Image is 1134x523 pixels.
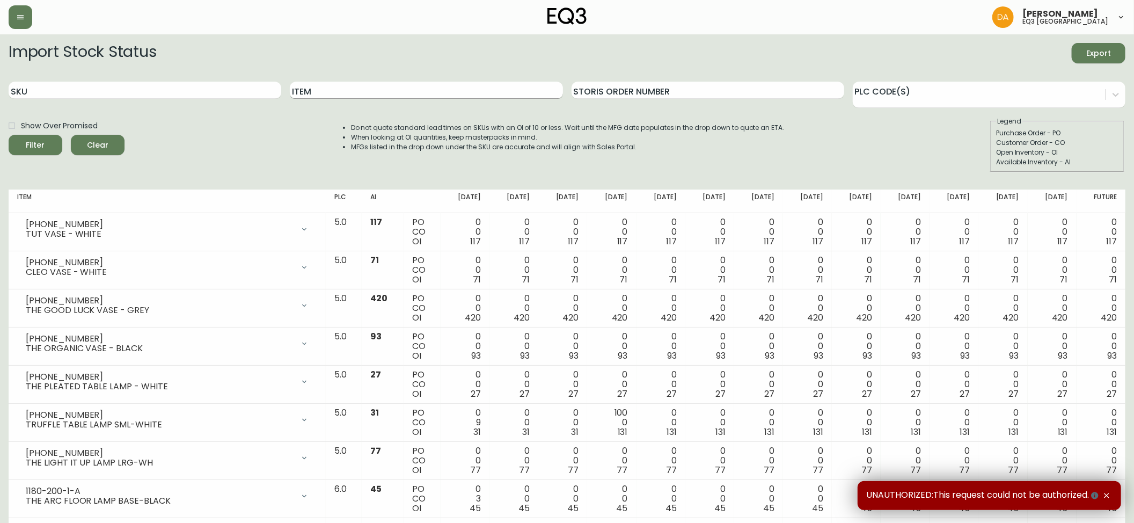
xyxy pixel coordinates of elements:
[520,388,530,400] span: 27
[866,490,1101,502] span: UNAUTHORIZED:This request could not be authorized.
[412,332,432,361] div: PO CO
[709,311,726,324] span: 420
[911,350,921,362] span: 93
[547,332,579,361] div: 0 0
[987,332,1019,361] div: 0 0
[1022,18,1108,25] h5: eq3 [GEOGRAPHIC_DATA]
[412,294,432,323] div: PO CO
[26,486,294,496] div: 1180-200-1-A
[910,235,921,248] span: 117
[792,217,823,246] div: 0 0
[718,273,726,286] span: 71
[840,217,872,246] div: 0 0
[547,484,579,513] div: 0 0
[862,350,872,362] span: 93
[694,408,726,437] div: 0 0
[814,350,823,362] span: 93
[473,273,481,286] span: 71
[1036,332,1068,361] div: 0 0
[743,484,774,513] div: 0 0
[667,350,677,362] span: 93
[1072,43,1125,63] button: Export
[370,254,379,266] span: 71
[471,388,481,400] span: 27
[26,372,294,382] div: [PHONE_NUMBER]
[645,446,677,475] div: 0 0
[17,484,317,508] div: 1180-200-1-ATHE ARC FLOOR LAMP BASE-BLACK
[449,256,481,285] div: 0 0
[618,426,628,438] span: 131
[412,350,421,362] span: OI
[960,464,970,476] span: 77
[666,464,677,476] span: 77
[813,235,823,248] span: 117
[645,408,677,437] div: 0 0
[26,306,294,315] div: THE GOOD LUCK VASE - GREY
[569,350,579,362] span: 93
[26,344,294,353] div: THE ORGANIC VASE - BLACK
[412,273,421,286] span: OI
[960,235,970,248] span: 117
[351,133,785,142] li: When looking at OI quantities, keep masterpacks in mind.
[758,311,774,324] span: 420
[587,190,636,213] th: [DATE]
[905,311,921,324] span: 420
[1052,311,1068,324] span: 420
[26,139,45,152] div: Filter
[1109,273,1117,286] span: 71
[766,273,774,286] span: 71
[862,388,872,400] span: 27
[572,426,579,438] span: 31
[596,408,627,437] div: 100 0
[519,464,530,476] span: 77
[1060,273,1068,286] span: 71
[864,273,872,286] span: 71
[351,123,785,133] li: Do not quote standard lead times on SKUs with an OI of 10 or less. Wait until the MFG date popula...
[618,388,628,400] span: 27
[815,273,823,286] span: 71
[645,294,677,323] div: 0 0
[326,404,362,442] td: 5.0
[326,251,362,289] td: 5.0
[764,235,774,248] span: 117
[666,235,677,248] span: 117
[26,220,294,229] div: [PHONE_NUMBER]
[743,256,774,285] div: 0 0
[1085,294,1117,323] div: 0 0
[715,388,726,400] span: 27
[987,484,1019,513] div: 0 0
[667,388,677,400] span: 27
[596,446,627,475] div: 0 0
[792,370,823,399] div: 0 0
[498,332,530,361] div: 0 0
[617,235,628,248] span: 117
[522,273,530,286] span: 71
[26,229,294,239] div: TUT VASE - WHITE
[856,311,872,324] span: 420
[911,426,921,438] span: 131
[522,426,530,438] span: 31
[412,217,432,246] div: PO CO
[26,410,294,420] div: [PHONE_NUMBER]
[9,190,326,213] th: Item
[620,273,628,286] span: 71
[1036,294,1068,323] div: 0 0
[547,217,579,246] div: 0 0
[1009,350,1019,362] span: 93
[520,350,530,362] span: 93
[1009,388,1019,400] span: 27
[1036,408,1068,437] div: 0 0
[1085,256,1117,285] div: 0 0
[470,464,481,476] span: 77
[694,294,726,323] div: 0 0
[449,294,481,323] div: 0 0
[362,190,404,213] th: AI
[470,235,481,248] span: 117
[498,370,530,399] div: 0 0
[889,408,921,437] div: 0 0
[1036,446,1068,475] div: 0 0
[1036,370,1068,399] div: 0 0
[889,294,921,323] div: 0 0
[617,464,628,476] span: 77
[1058,350,1068,362] span: 93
